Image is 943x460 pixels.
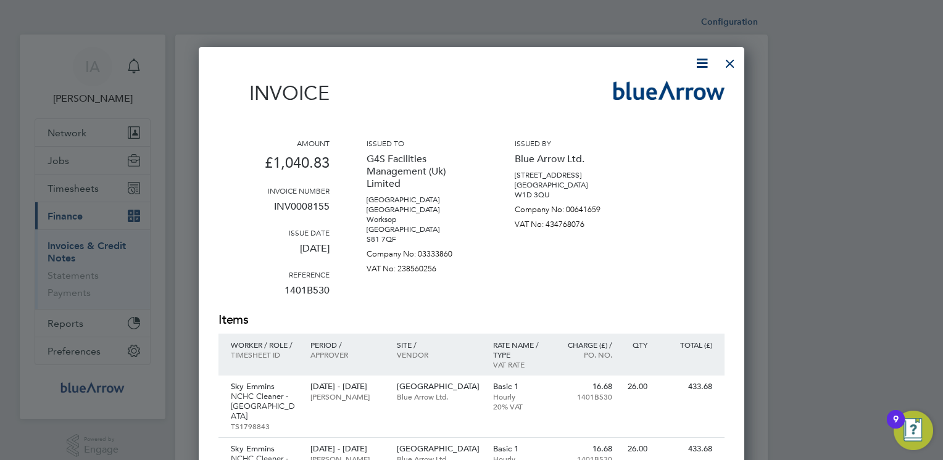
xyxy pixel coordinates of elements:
p: 433.68 [660,444,712,454]
p: QTY [625,340,647,350]
p: [PERSON_NAME] [310,392,384,401]
p: Period / [310,340,384,350]
p: 433.68 [660,382,712,392]
p: Site / [397,340,481,350]
p: [GEOGRAPHIC_DATA] [397,444,481,454]
div: 9 [893,419,899,435]
p: 20% VAT [493,401,547,411]
h3: Invoice number [218,186,330,195]
p: Hourly [493,392,547,401]
p: [GEOGRAPHIC_DATA] [515,180,626,190]
p: £1,040.83 [218,148,330,186]
h2: Items [218,311,725,329]
p: VAT No: 434768076 [515,215,626,229]
h3: Issued to [367,138,478,148]
p: Rate name / type [493,340,547,359]
p: 26.00 [625,382,647,392]
p: [DATE] [218,237,330,269]
p: Company No: 00641659 [515,200,626,215]
p: NCHC Cleaner - [GEOGRAPHIC_DATA] [231,392,298,421]
p: Po. No. [559,350,612,359]
p: 1401B530 [218,279,330,311]
h3: Reference [218,269,330,279]
p: G4S Facilities Management (Uk) Limited [367,148,478,195]
img: bluearrow-logo-remittance.png [613,81,725,100]
p: [GEOGRAPHIC_DATA] [367,224,478,234]
p: INV0008155 [218,195,330,228]
p: Basic 1 [493,382,547,392]
p: [DATE] - [DATE] [310,382,384,392]
p: TS1798843 [231,421,298,431]
p: [DATE] - [DATE] [310,444,384,454]
p: [GEOGRAPHIC_DATA] [367,195,478,205]
p: S81 7QF [367,234,478,244]
p: Sky Emmins [231,382,298,392]
p: Basic 1 [493,444,547,454]
p: Blue Arrow Ltd. [515,148,626,170]
p: 16.68 [559,444,612,454]
p: Worksop [367,215,478,224]
p: Sky Emmins [231,444,298,454]
p: Timesheet ID [231,350,298,359]
h3: Issue date [218,228,330,237]
h1: Invoice [218,81,330,105]
p: [GEOGRAPHIC_DATA] [367,205,478,215]
p: Blue Arrow Ltd. [397,392,481,401]
p: W1D 3QU [515,190,626,200]
h3: Amount [218,138,330,148]
p: 1401B530 [559,392,612,401]
h3: Issued by [515,138,626,148]
p: 26.00 [625,444,647,454]
p: Approver [310,350,384,359]
p: Company No: 03333860 [367,244,478,259]
button: Open Resource Center, 9 new notifications [894,411,933,450]
p: 16.68 [559,382,612,392]
p: [GEOGRAPHIC_DATA] [397,382,481,392]
p: [STREET_ADDRESS] [515,170,626,180]
p: Charge (£) / [559,340,612,350]
p: VAT rate [493,359,547,369]
p: Vendor [397,350,481,359]
p: Total (£) [660,340,712,350]
p: Worker / Role / [231,340,298,350]
p: VAT No: 238560256 [367,259,478,274]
